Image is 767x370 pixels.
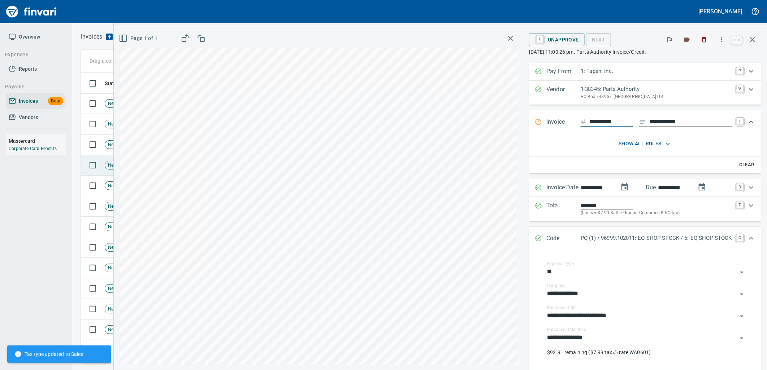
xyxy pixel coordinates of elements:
span: Unapprove [535,34,579,46]
nav: breadcrumb [81,32,102,41]
svg: Invoice number [581,118,586,126]
label: Purchase Order [547,306,577,310]
p: 1-38345: Parts Authority [581,85,732,93]
p: Pay From [546,67,581,76]
a: V [736,85,744,92]
p: 1: Tapani Inc. [581,67,732,75]
img: Finvari [4,3,58,20]
button: show all rules [546,137,742,150]
a: esc [731,36,742,44]
button: change date [616,179,633,196]
span: New [105,224,120,230]
span: New [105,265,120,272]
a: Corporate Card Benefits [9,146,57,151]
div: Expand [529,227,761,251]
a: D [736,183,744,190]
button: Open [737,311,747,321]
span: New [105,203,120,210]
p: Code [546,234,581,243]
button: Open [737,333,747,343]
span: Vendors [19,113,38,122]
button: Payable [2,80,62,93]
button: Open [737,289,747,299]
p: Due [646,183,680,192]
a: Overview [6,29,66,45]
span: Beta [48,97,63,105]
button: Clear [735,159,758,171]
button: Expenses [2,48,62,61]
a: T [736,201,744,208]
p: Drag a column heading here to group the table [90,57,195,65]
span: Invoices [19,97,38,106]
p: [DATE] 11:00:26 pm. Parts Authority Invoice/Credit. [529,48,761,56]
span: Clear [737,161,757,169]
span: New [105,141,120,148]
span: Close invoice [729,31,761,48]
span: Expenses [5,50,60,59]
span: New [105,306,120,313]
span: New [105,100,120,107]
a: U [537,35,543,43]
span: Overview [19,32,40,41]
a: InvoicesBeta [6,93,66,109]
button: Open [737,267,747,277]
span: New [105,162,120,169]
p: Vendor [546,85,581,100]
h6: Mastercard [9,137,66,145]
span: Payable [5,82,60,91]
span: Reports [19,65,37,74]
p: Invoices [81,32,102,41]
a: P [736,67,744,74]
span: New [105,285,120,292]
button: Page 1 of 1 [117,32,160,45]
p: PO Box 748957, [GEOGRAPHIC_DATA] US [581,93,732,101]
div: Expand [529,179,761,197]
div: Expand [529,110,761,134]
div: Expand [529,134,761,173]
span: New [105,121,120,128]
a: I [736,118,744,125]
span: Tax type updated to Sales. [14,351,85,358]
a: Vendors [6,109,66,125]
p: Invoice [546,118,581,127]
div: Expand [529,197,761,221]
span: show all rules [549,139,740,148]
button: change due date [693,179,711,196]
button: [PERSON_NAME] [697,6,744,17]
button: More [714,32,729,48]
a: Reports [6,61,66,77]
span: New [105,326,120,333]
button: UUnapprove [529,33,585,46]
svg: Invoice description [639,118,646,125]
span: Status [105,79,120,88]
button: Labels [679,32,695,48]
label: Expense Type [547,262,574,266]
span: Page 1 of 1 [120,34,157,43]
p: Total [546,201,581,217]
div: Expand [529,63,761,81]
p: $92.91 remaining ($7.99 tax @ rate WA0601) [547,349,746,356]
h5: [PERSON_NAME] [699,8,742,15]
p: PO (1) / 96999.102011: EQ SHOP STOCK / 5: EQ SHOP STOCK [581,234,732,242]
span: New [105,244,120,251]
span: New [105,182,120,189]
label: Purchase Order Item [547,328,586,332]
p: Invoice Date [546,183,581,193]
span: Status [105,79,129,88]
label: Company [547,284,566,288]
p: (basis + $7.99 Battle Ground Combined 8.6% tax) [581,210,732,217]
a: C [736,234,744,241]
div: Expand [529,81,761,105]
